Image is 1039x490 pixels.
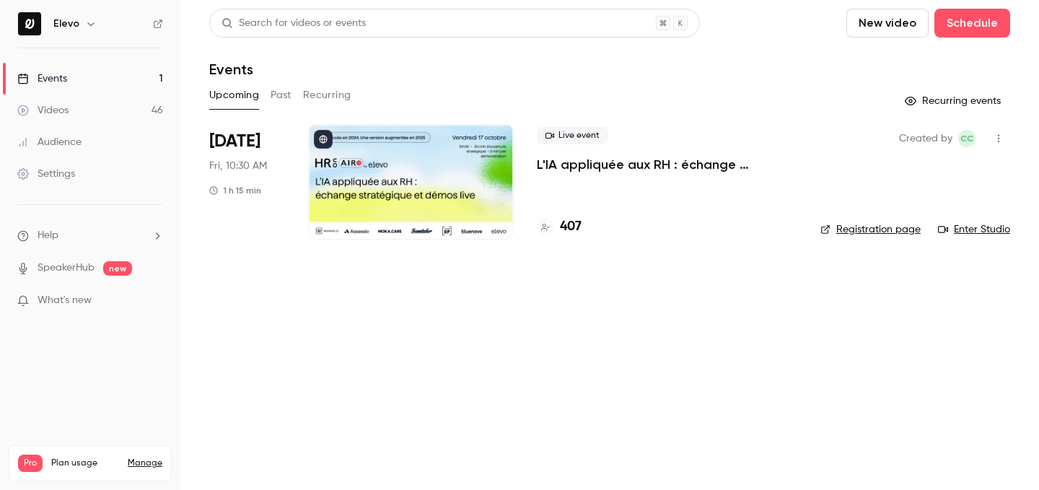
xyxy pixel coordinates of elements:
[38,293,92,308] span: What's new
[17,135,82,149] div: Audience
[934,9,1010,38] button: Schedule
[960,130,973,147] span: CC
[38,228,58,243] span: Help
[303,84,351,107] button: Recurring
[209,130,260,153] span: [DATE]
[537,127,608,144] span: Live event
[846,9,929,38] button: New video
[820,222,921,237] a: Registration page
[17,167,75,181] div: Settings
[271,84,291,107] button: Past
[209,124,285,240] div: Oct 17 Fri, 10:30 AM (Europe/Paris)
[38,261,95,276] a: SpeakerHub
[209,185,261,196] div: 1 h 15 min
[17,228,163,243] li: help-dropdown-opener
[103,261,132,276] span: new
[898,89,1010,113] button: Recurring events
[899,130,952,147] span: Created by
[17,71,67,86] div: Events
[222,16,366,31] div: Search for videos or events
[209,159,267,173] span: Fri, 10:30 AM
[53,17,79,31] h6: Elevo
[18,455,43,472] span: Pro
[537,217,582,237] a: 407
[938,222,1010,237] a: Enter Studio
[18,12,41,35] img: Elevo
[128,458,162,469] a: Manage
[51,458,119,469] span: Plan usage
[209,84,259,107] button: Upcoming
[958,130,976,147] span: Clara Courtillier
[209,61,253,78] h1: Events
[560,217,582,237] h4: 407
[17,103,69,118] div: Videos
[537,156,797,173] a: L'IA appliquée aux RH : échange stratégique et démos live.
